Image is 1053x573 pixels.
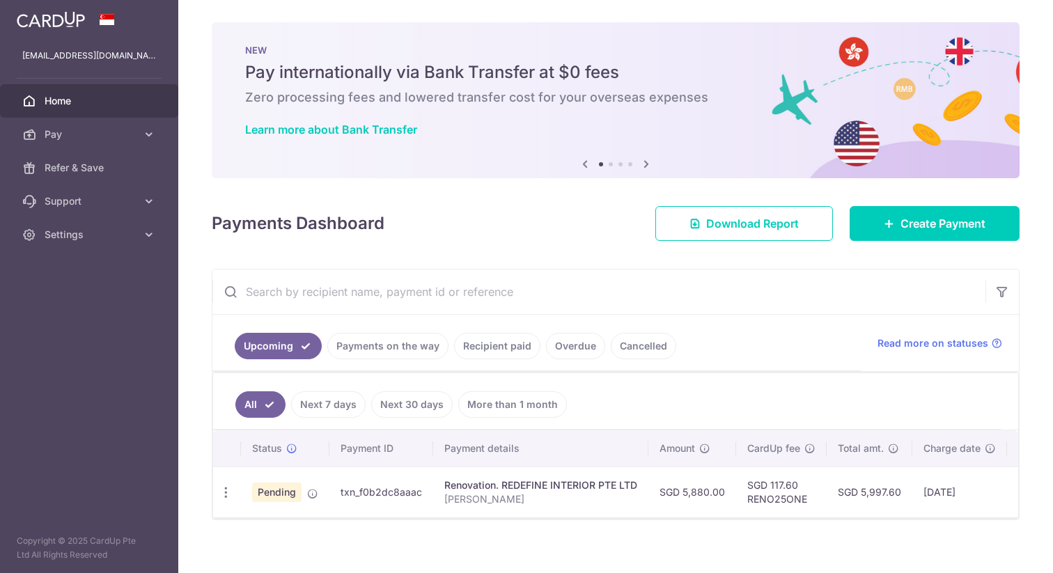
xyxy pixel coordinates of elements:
[252,482,302,502] span: Pending
[245,61,986,84] h5: Pay internationally via Bank Transfer at $0 fees
[458,391,567,418] a: More than 1 month
[648,466,736,517] td: SGD 5,880.00
[923,441,981,455] span: Charge date
[444,478,637,492] div: Renovation. REDEFINE INTERIOR PTE LTD
[546,333,605,359] a: Overdue
[963,531,1039,566] iframe: Opens a widget where you can find more information
[45,161,136,175] span: Refer & Save
[850,206,1020,241] a: Create Payment
[838,441,884,455] span: Total amt.
[329,466,433,517] td: txn_f0b2dc8aaac
[252,441,282,455] span: Status
[45,127,136,141] span: Pay
[611,333,676,359] a: Cancelled
[235,391,286,418] a: All
[291,391,366,418] a: Next 7 days
[212,269,985,314] input: Search by recipient name, payment id or reference
[45,228,136,242] span: Settings
[655,206,833,241] a: Download Report
[706,215,799,232] span: Download Report
[17,11,85,28] img: CardUp
[747,441,800,455] span: CardUp fee
[45,94,136,108] span: Home
[212,22,1020,178] img: Bank transfer banner
[877,336,1002,350] a: Read more on statuses
[444,492,637,506] p: [PERSON_NAME]
[912,466,1007,517] td: [DATE]
[22,49,156,63] p: [EMAIL_ADDRESS][DOMAIN_NAME]
[433,430,648,466] th: Payment details
[660,441,695,455] span: Amount
[329,430,433,466] th: Payment ID
[736,466,827,517] td: SGD 117.60 RENO25ONE
[900,215,985,232] span: Create Payment
[245,45,986,56] p: NEW
[827,466,912,517] td: SGD 5,997.60
[327,333,448,359] a: Payments on the way
[371,391,453,418] a: Next 30 days
[235,333,322,359] a: Upcoming
[45,194,136,208] span: Support
[245,89,986,106] h6: Zero processing fees and lowered transfer cost for your overseas expenses
[877,336,988,350] span: Read more on statuses
[454,333,540,359] a: Recipient paid
[245,123,417,136] a: Learn more about Bank Transfer
[212,211,384,236] h4: Payments Dashboard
